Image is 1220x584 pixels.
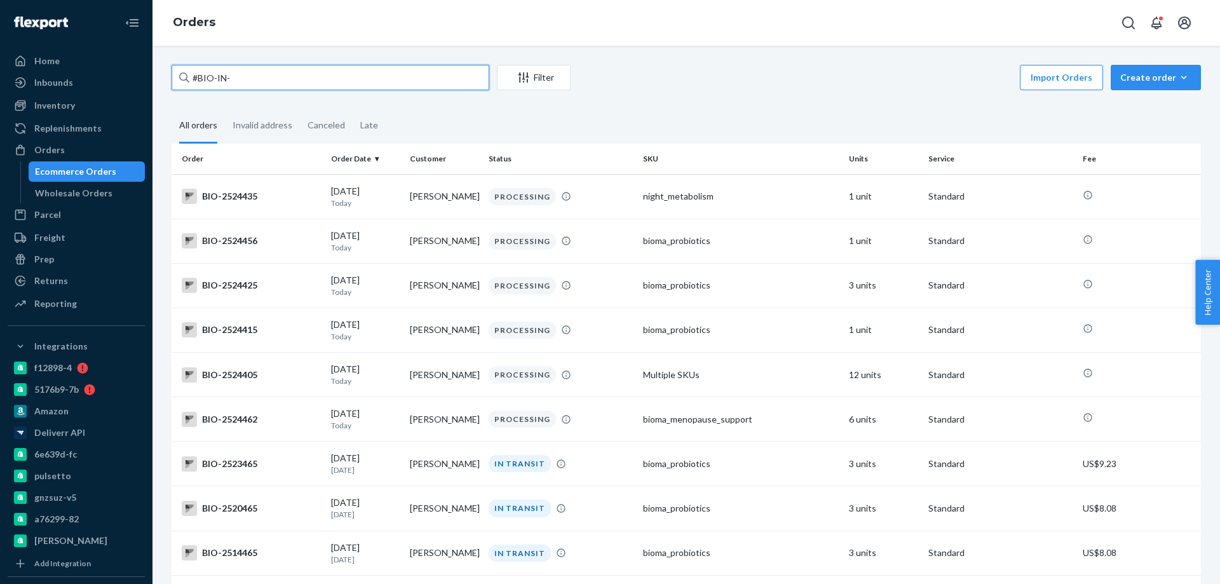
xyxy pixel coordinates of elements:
a: pulsetto [8,466,145,486]
a: Amazon [8,401,145,421]
a: Home [8,51,145,71]
p: [DATE] [331,554,400,565]
div: Replenishments [34,122,102,135]
th: Order Date [326,144,405,174]
p: [DATE] [331,509,400,520]
p: Today [331,242,400,253]
p: Standard [928,502,1073,515]
td: 3 units [844,531,923,575]
a: Add Integration [8,556,145,571]
div: bioma_probiotics [643,234,839,247]
div: Returns [34,275,68,287]
a: Orders [173,15,215,29]
td: 12 units [844,353,923,397]
div: BIO-2524405 [182,367,321,383]
p: Standard [928,234,1073,247]
td: US$8.08 [1078,531,1201,575]
p: Standard [928,458,1073,470]
p: Today [331,198,400,208]
p: Today [331,287,400,297]
div: [PERSON_NAME] [34,534,107,547]
button: Create order [1111,65,1201,90]
div: gnzsuz-v5 [34,491,76,504]
th: Fee [1078,144,1201,174]
div: Freight [34,231,65,244]
p: [DATE] [331,465,400,475]
div: PROCESSING [489,233,556,250]
button: Close Navigation [119,10,145,36]
div: Home [34,55,60,67]
div: [DATE] [331,274,400,297]
p: Standard [928,323,1073,336]
div: Canceled [308,109,345,142]
div: bioma_probiotics [643,323,839,336]
td: Multiple SKUs [638,353,844,397]
button: Filter [497,65,571,90]
a: Orders [8,140,145,160]
td: [PERSON_NAME] [405,442,484,486]
th: Status [484,144,638,174]
p: Standard [928,190,1073,203]
td: 3 units [844,442,923,486]
div: 6e639d-fc [34,448,77,461]
button: Open Search Box [1116,10,1141,36]
div: BIO-2524456 [182,233,321,248]
div: PROCESSING [489,277,556,294]
div: Inventory [34,99,75,112]
a: gnzsuz-v5 [8,487,145,508]
div: bioma_probiotics [643,458,839,470]
button: Integrations [8,336,145,357]
div: Create order [1120,71,1191,84]
th: Order [172,144,326,174]
img: Flexport logo [14,17,68,29]
td: 3 units [844,263,923,308]
p: Standard [928,369,1073,381]
a: Wholesale Orders [29,183,146,203]
div: night_metabolism [643,190,839,203]
div: bioma_probiotics [643,502,839,515]
a: 5176b9-7b [8,379,145,400]
a: Prep [8,249,145,269]
div: PROCESSING [489,188,556,205]
p: Today [331,376,400,386]
div: PROCESSING [489,411,556,428]
div: Invalid address [233,109,292,142]
a: Freight [8,227,145,248]
div: BIO-2524415 [182,322,321,337]
div: Amazon [34,405,69,418]
ol: breadcrumbs [163,4,226,41]
div: bioma_menopause_support [643,413,839,426]
div: [DATE] [331,407,400,431]
a: Ecommerce Orders [29,161,146,182]
div: Orders [34,144,65,156]
div: [DATE] [331,229,400,253]
button: Open account menu [1172,10,1197,36]
td: [PERSON_NAME] [405,263,484,308]
th: Service [923,144,1078,174]
a: [PERSON_NAME] [8,531,145,551]
div: IN TRANSIT [489,499,551,517]
div: [DATE] [331,541,400,565]
div: Filter [498,71,570,84]
a: a76299-82 [8,509,145,529]
div: [DATE] [331,185,400,208]
div: Prep [34,253,54,266]
div: BIO-2524425 [182,278,321,293]
button: Open notifications [1144,10,1169,36]
div: Parcel [34,208,61,221]
div: pulsetto [34,470,71,482]
p: Standard [928,547,1073,559]
div: BIO-2524462 [182,412,321,427]
div: Customer [410,153,478,164]
div: [DATE] [331,363,400,386]
div: Deliverr API [34,426,85,439]
td: US$9.23 [1078,442,1201,486]
div: Add Integration [34,558,91,569]
td: 1 unit [844,308,923,352]
p: Standard [928,413,1073,426]
td: [PERSON_NAME] [405,353,484,397]
td: [PERSON_NAME] [405,308,484,352]
div: IN TRANSIT [489,455,551,472]
input: Search orders [172,65,489,90]
div: Ecommerce Orders [35,165,116,178]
